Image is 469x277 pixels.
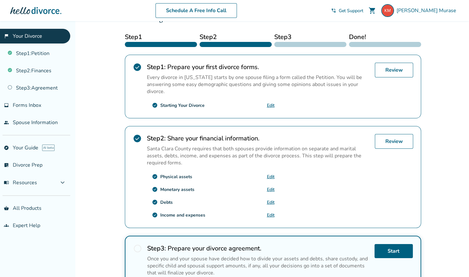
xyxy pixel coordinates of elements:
[160,212,205,218] div: Income and expenses
[4,206,9,211] span: shopping_basket
[374,244,413,258] a: Start
[147,244,369,253] h2: Prepare your divorce agreement.
[155,3,237,18] a: Schedule A Free Info Call
[375,63,413,77] a: Review
[267,174,275,180] a: Edit
[160,186,194,193] div: Monetary assets
[147,244,166,253] strong: Step 3 :
[133,63,142,72] span: check_circle
[4,162,9,168] span: list_alt_check
[133,244,142,253] span: radio_button_unchecked
[4,34,9,39] span: flag_2
[125,32,197,42] span: Step 1
[437,246,469,277] iframe: Chat Widget
[147,63,370,71] h2: Prepare your first divorce forms.
[147,63,166,71] strong: Step 1 :
[4,120,9,125] span: people
[267,212,275,218] a: Edit
[42,145,55,151] span: AI beta
[331,8,363,14] a: phone_in_talkGet Support
[349,32,421,42] span: Done!
[152,102,158,108] span: check_circle
[147,255,369,276] p: Once you and your spouse have decided how to divide your assets and debts, share custody, and spe...
[381,4,394,17] img: katsu610@gmail.com
[160,174,192,180] div: Physical assets
[4,180,9,185] span: menu_book
[152,186,158,192] span: check_circle
[152,174,158,179] span: check_circle
[152,212,158,218] span: check_circle
[267,199,275,205] a: Edit
[4,103,9,108] span: inbox
[160,199,173,205] div: Debts
[147,145,370,166] p: Santa Clara County requires that both spouses provide information on separate and marital assets,...
[152,199,158,205] span: check_circle
[147,74,370,95] p: Every divorce in [US_STATE] starts by one spouse filing a form called the Petition. You will be a...
[274,32,346,42] span: Step 3
[147,134,166,143] strong: Step 2 :
[59,179,66,186] span: expand_more
[267,102,275,108] a: Edit
[375,134,413,149] a: Review
[160,102,205,108] div: Starting Your Divorce
[147,134,370,143] h2: Share your financial information.
[4,145,9,150] span: explore
[13,102,41,109] span: Forms Inbox
[397,7,459,14] span: [PERSON_NAME] Murase
[339,8,363,14] span: Get Support
[331,8,336,13] span: phone_in_talk
[368,7,376,14] span: shopping_cart
[200,32,272,42] span: Step 2
[133,134,142,143] span: check_circle
[267,186,275,193] a: Edit
[4,179,37,186] span: Resources
[4,223,9,228] span: groups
